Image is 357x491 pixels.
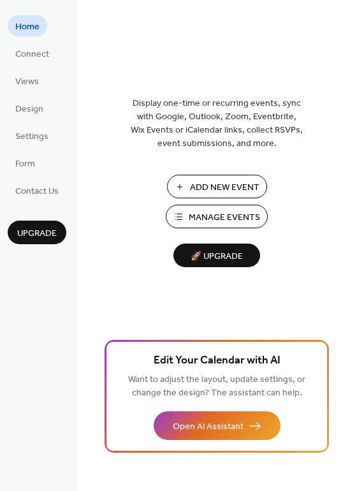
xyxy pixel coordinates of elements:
[167,175,267,198] button: Add New Event
[17,227,57,240] span: Upgrade
[8,15,47,36] a: Home
[8,98,51,119] a: Design
[181,248,252,265] span: 🚀 Upgrade
[166,205,268,228] button: Manage Events
[8,125,56,146] a: Settings
[173,420,244,434] span: Open AI Assistant
[131,97,303,150] span: Display one-time or recurring events, sync with Google, Outlook, Zoom, Eventbrite, Wix Events or ...
[15,130,48,143] span: Settings
[8,152,43,173] a: Form
[128,371,305,402] span: Want to adjust the layout, update settings, or change the design? The assistant can help.
[190,181,259,194] span: Add New Event
[154,352,280,370] span: Edit Your Calendar with AI
[8,180,66,201] a: Contact Us
[154,411,280,440] button: Open AI Assistant
[15,158,35,171] span: Form
[8,43,57,64] a: Connect
[189,211,260,224] span: Manage Events
[15,20,40,34] span: Home
[8,221,66,244] button: Upgrade
[15,48,49,61] span: Connect
[15,103,43,116] span: Design
[173,244,260,267] button: 🚀 Upgrade
[8,70,47,91] a: Views
[15,185,59,198] span: Contact Us
[15,75,39,89] span: Views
